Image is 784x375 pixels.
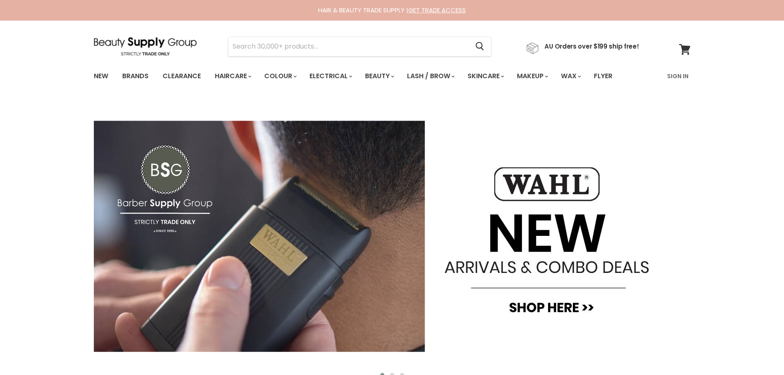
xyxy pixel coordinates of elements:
a: New [88,68,114,85]
a: Skincare [461,68,509,85]
ul: Main menu [88,64,640,88]
a: Haircare [209,68,256,85]
button: Search [469,37,491,56]
a: Colour [258,68,302,85]
iframe: Gorgias live chat messenger [743,336,776,367]
a: Beauty [359,68,399,85]
a: Electrical [303,68,357,85]
a: Wax [555,68,586,85]
a: Clearance [156,68,207,85]
a: GET TRADE ACCESS [408,6,466,14]
nav: Main [84,64,701,88]
a: Sign In [662,68,693,85]
input: Search [228,37,469,56]
a: Flyer [588,68,619,85]
div: HAIR & BEAUTY TRADE SUPPLY | [84,6,701,14]
form: Product [228,37,491,56]
a: Brands [116,68,155,85]
a: Makeup [511,68,553,85]
a: Lash / Brow [401,68,460,85]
